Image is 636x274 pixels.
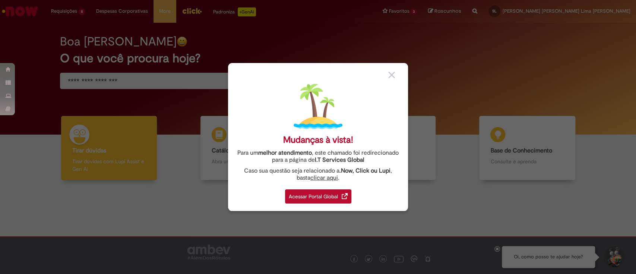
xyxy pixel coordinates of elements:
div: Acessar Portal Global [285,189,351,204]
img: redirect_link.png [342,193,348,199]
a: clicar aqui [310,170,338,182]
strong: .Now, Click ou Lupi [339,167,390,174]
div: Caso sua questão seja relacionado a , basta . [234,167,402,182]
strong: melhor atendimento [258,149,312,157]
img: close_button_grey.png [388,72,395,78]
div: Para um , este chamado foi redirecionado para a página de [234,149,402,164]
a: Acessar Portal Global [285,185,351,204]
img: island.png [294,82,342,131]
div: Mudanças à vista! [283,135,353,145]
a: I.T Services Global [315,152,364,164]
